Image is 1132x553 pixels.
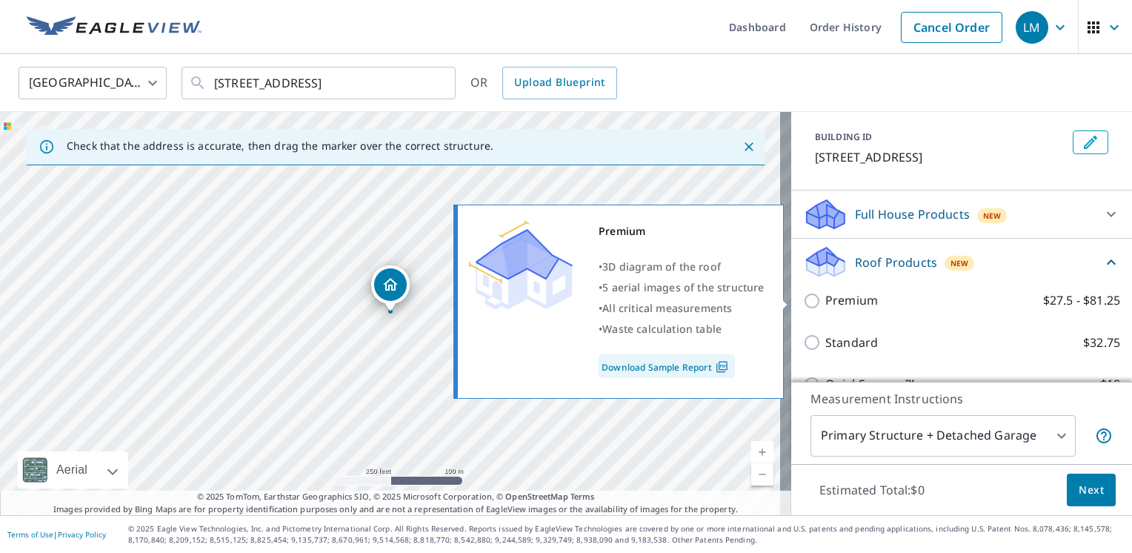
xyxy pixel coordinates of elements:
[855,254,937,271] p: Roof Products
[950,257,969,269] span: New
[52,451,92,489] div: Aerial
[7,529,53,540] a: Terms of Use
[825,334,878,352] p: Standard
[1073,130,1108,154] button: Edit building 1
[602,280,764,294] span: 5 aerial images of the structure
[599,221,765,242] div: Premium
[505,491,567,502] a: OpenStreetMap
[1067,474,1116,507] button: Next
[128,523,1125,546] p: © 2025 Eagle View Technologies, Inc. and Pictometry International Corp. All Rights Reserved. Repo...
[1095,427,1113,445] span: Your report will include the primary structure and a detached garage if one exists.
[712,360,732,374] img: Pdf Icon
[983,210,1002,222] span: New
[599,298,765,319] div: •
[751,441,773,463] a: Current Level 17, Zoom In
[1016,11,1048,44] div: LM
[1083,334,1120,352] p: $32.75
[197,491,595,503] span: © 2025 TomTom, Earthstar Geographics SIO, © 2025 Microsoft Corporation, ©
[470,67,617,99] div: OR
[602,301,732,315] span: All critical measurements
[602,259,721,274] span: 3D diagram of the roof
[810,415,1076,457] div: Primary Structure + Detached Garage
[803,245,1120,279] div: Roof ProductsNew
[7,530,106,539] p: |
[514,73,605,92] span: Upload Blueprint
[27,16,202,39] img: EV Logo
[751,463,773,486] a: Current Level 17, Zoom Out
[599,319,765,340] div: •
[1100,375,1120,394] p: $18
[815,148,1067,166] p: [STREET_ADDRESS]
[825,375,914,394] p: QuickSquares™
[855,205,970,223] p: Full House Products
[19,62,167,104] div: [GEOGRAPHIC_DATA]
[599,354,735,378] a: Download Sample Report
[371,265,410,311] div: Dropped pin, building 1, Residential property, 5604 Spelman St Houston, TX 77005
[810,390,1113,408] p: Measurement Instructions
[570,491,595,502] a: Terms
[58,529,106,540] a: Privacy Policy
[599,256,765,277] div: •
[739,137,759,156] button: Close
[18,451,128,489] div: Aerial
[825,291,878,310] p: Premium
[808,474,936,506] p: Estimated Total: $0
[901,12,1002,43] a: Cancel Order
[67,139,493,153] p: Check that the address is accurate, then drag the marker over the correct structure.
[1079,481,1104,500] span: Next
[803,196,1120,232] div: Full House ProductsNew
[502,67,616,99] a: Upload Blueprint
[214,62,425,104] input: Search by address or latitude-longitude
[599,277,765,298] div: •
[1043,291,1120,310] p: $27.5 - $81.25
[469,221,573,310] img: Premium
[815,130,872,143] p: BUILDING ID
[602,322,722,336] span: Waste calculation table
